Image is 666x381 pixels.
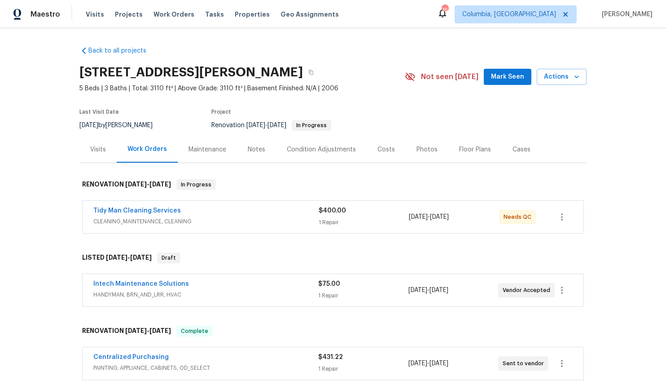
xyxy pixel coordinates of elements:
[459,145,491,154] div: Floor Plans
[318,354,343,360] span: $431.22
[149,328,171,334] span: [DATE]
[79,84,405,93] span: 5 Beds | 3 Baths | Total: 3110 ft² | Above Grade: 3110 ft² | Basement Finished: N/A | 2006
[125,328,171,334] span: -
[246,122,265,128] span: [DATE]
[158,253,180,262] span: Draft
[106,254,152,261] span: -
[319,218,409,227] div: 1 Repair
[318,291,408,300] div: 1 Repair
[79,46,166,55] a: Back to all projects
[79,120,163,131] div: by [PERSON_NAME]
[211,122,331,128] span: Renovation
[491,71,524,83] span: Mark Seen
[430,214,449,220] span: [DATE]
[79,317,587,346] div: RENOVATION [DATE]-[DATE]Complete
[293,123,330,128] span: In Progress
[177,327,212,336] span: Complete
[248,145,265,154] div: Notes
[280,10,339,19] span: Geo Assignments
[408,287,427,293] span: [DATE]
[125,181,171,187] span: -
[149,181,171,187] span: [DATE]
[503,359,548,368] span: Sent to vendor
[462,10,556,19] span: Columbia, [GEOGRAPHIC_DATA]
[416,145,438,154] div: Photos
[93,290,318,299] span: HANDYMAN, BRN_AND_LRR, HVAC
[319,208,346,214] span: $400.00
[93,354,169,360] a: Centralized Purchasing
[409,213,449,222] span: -
[115,10,143,19] span: Projects
[177,180,215,189] span: In Progress
[267,122,286,128] span: [DATE]
[93,208,181,214] a: Tidy Man Cleaning Services
[93,217,319,226] span: CLEANING_MAINTENANCE, CLEANING
[79,244,587,272] div: LISTED [DATE]-[DATE]Draft
[484,69,531,85] button: Mark Seen
[205,11,224,18] span: Tasks
[377,145,395,154] div: Costs
[125,181,147,187] span: [DATE]
[429,287,448,293] span: [DATE]
[409,214,428,220] span: [DATE]
[318,281,340,287] span: $75.00
[544,71,579,83] span: Actions
[188,145,226,154] div: Maintenance
[31,10,60,19] span: Maestro
[82,326,171,337] h6: RENOVATION
[79,109,119,115] span: Last Visit Date
[408,359,448,368] span: -
[153,10,194,19] span: Work Orders
[86,10,104,19] span: Visits
[82,179,171,190] h6: RENOVATION
[125,328,147,334] span: [DATE]
[235,10,270,19] span: Properties
[130,254,152,261] span: [DATE]
[93,363,318,372] span: PAINTING, APPLIANCE, CABINETS, OD_SELECT
[598,10,653,19] span: [PERSON_NAME]
[106,254,127,261] span: [DATE]
[504,213,535,222] span: Needs QC
[90,145,106,154] div: Visits
[211,109,231,115] span: Project
[82,253,152,263] h6: LISTED
[408,286,448,295] span: -
[503,286,554,295] span: Vendor Accepted
[537,69,587,85] button: Actions
[127,145,167,154] div: Work Orders
[421,72,478,81] span: Not seen [DATE]
[303,64,319,80] button: Copy Address
[408,360,427,367] span: [DATE]
[429,360,448,367] span: [DATE]
[442,5,448,14] div: 16
[79,170,587,199] div: RENOVATION [DATE]-[DATE]In Progress
[93,281,189,287] a: Intech Maintenance Solutions
[318,364,408,373] div: 1 Repair
[79,68,303,77] h2: [STREET_ADDRESS][PERSON_NAME]
[79,122,98,128] span: [DATE]
[246,122,286,128] span: -
[513,145,530,154] div: Cases
[287,145,356,154] div: Condition Adjustments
